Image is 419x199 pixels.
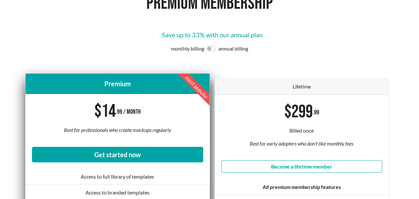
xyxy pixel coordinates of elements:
div: Access to full library of templates [26,169,210,185]
p: Billed once [221,127,382,135]
p: .99 [313,109,319,116]
p: Save up to 33% with our annual plan [36,30,389,40]
p: annual billing [218,45,248,53]
p: Best for professionals who create mockups regularly [32,126,203,134]
div: most popular [171,62,222,113]
p: $299 [284,101,313,123]
a: Become a lifetime member [221,160,382,173]
div: Lifetime [215,79,389,95]
a: Get started now [32,147,203,162]
p: monthly billing [171,45,207,53]
p: .99 / month [116,108,141,116]
p: Best for early adopters who don't like monthly fees [221,140,382,147]
strong: All premium membership features [263,184,341,190]
p: $14 [94,100,116,122]
div: Premium [26,74,210,94]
